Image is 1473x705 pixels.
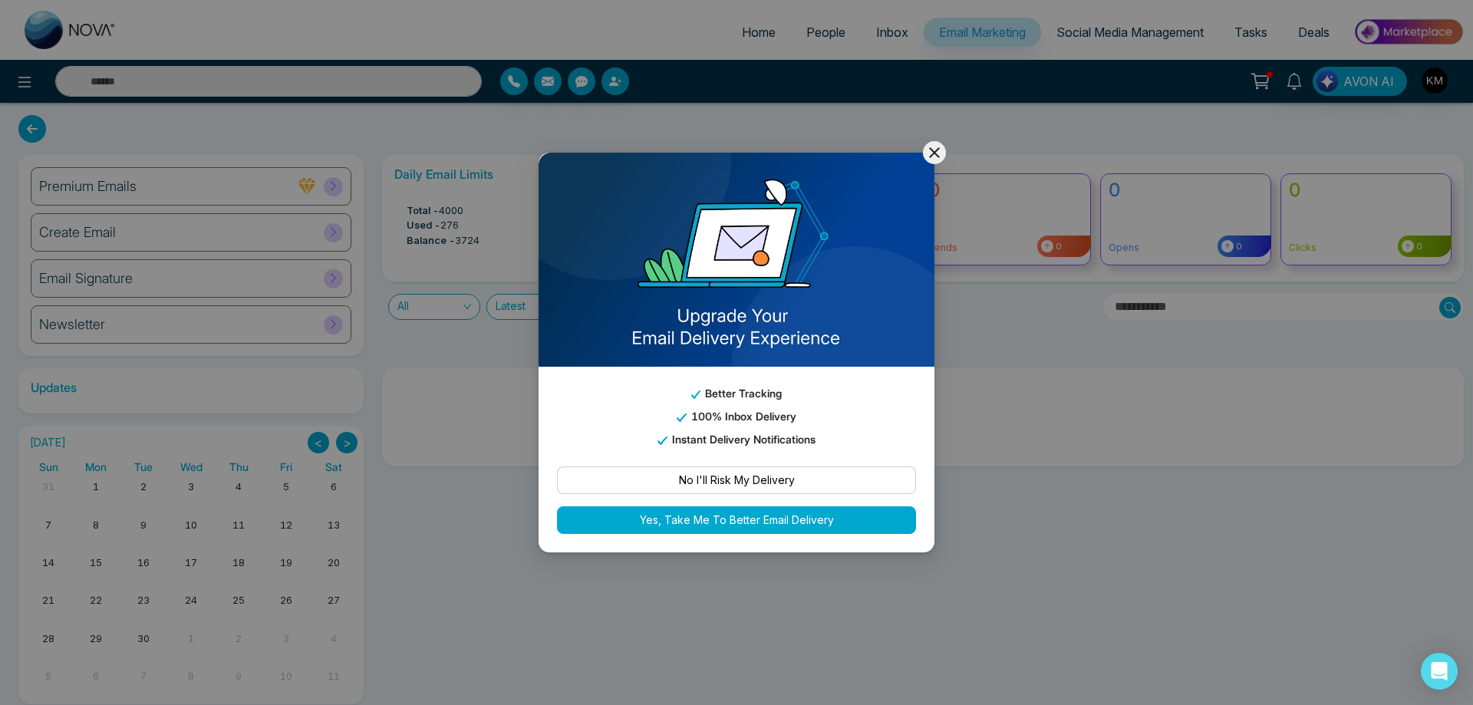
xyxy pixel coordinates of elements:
p: 100% Inbox Delivery [557,408,916,425]
button: Yes, Take Me To Better Email Delivery [557,506,916,534]
p: Better Tracking [557,385,916,402]
p: Instant Delivery Notifications [557,431,916,448]
img: tick_email_template.svg [691,390,700,399]
img: tick_email_template.svg [677,413,686,422]
div: Open Intercom Messenger [1421,653,1458,690]
img: email_template_bg.png [539,153,934,367]
button: No I'll Risk My Delivery [557,466,916,494]
img: tick_email_template.svg [657,437,667,445]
